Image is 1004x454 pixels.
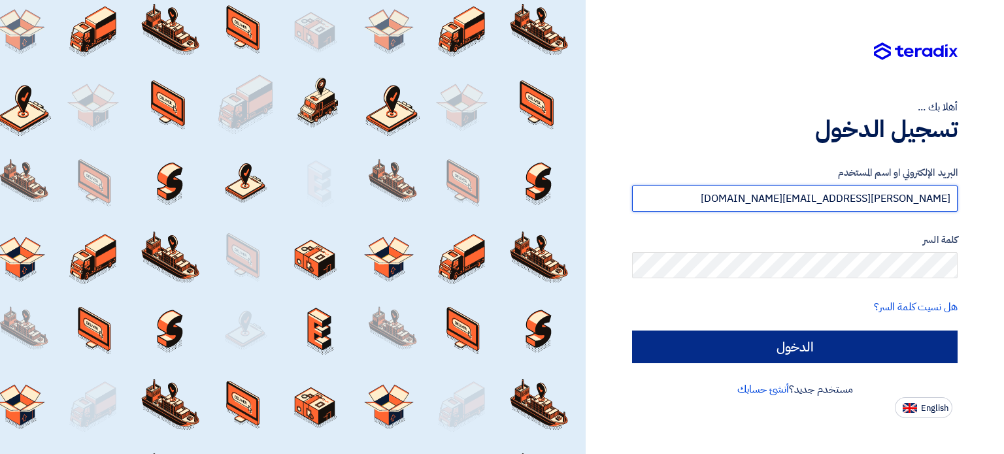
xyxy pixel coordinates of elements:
[632,99,958,115] div: أهلا بك ...
[632,331,958,363] input: الدخول
[874,42,958,61] img: Teradix logo
[895,397,952,418] button: English
[632,165,958,180] label: البريد الإلكتروني او اسم المستخدم
[921,404,948,413] span: English
[632,233,958,248] label: كلمة السر
[632,186,958,212] input: أدخل بريد العمل الإلكتروني او اسم المستخدم الخاص بك ...
[632,381,958,397] div: مستخدم جديد؟
[632,115,958,144] h1: تسجيل الدخول
[903,403,917,413] img: en-US.png
[737,381,789,397] a: أنشئ حسابك
[874,299,958,315] a: هل نسيت كلمة السر؟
